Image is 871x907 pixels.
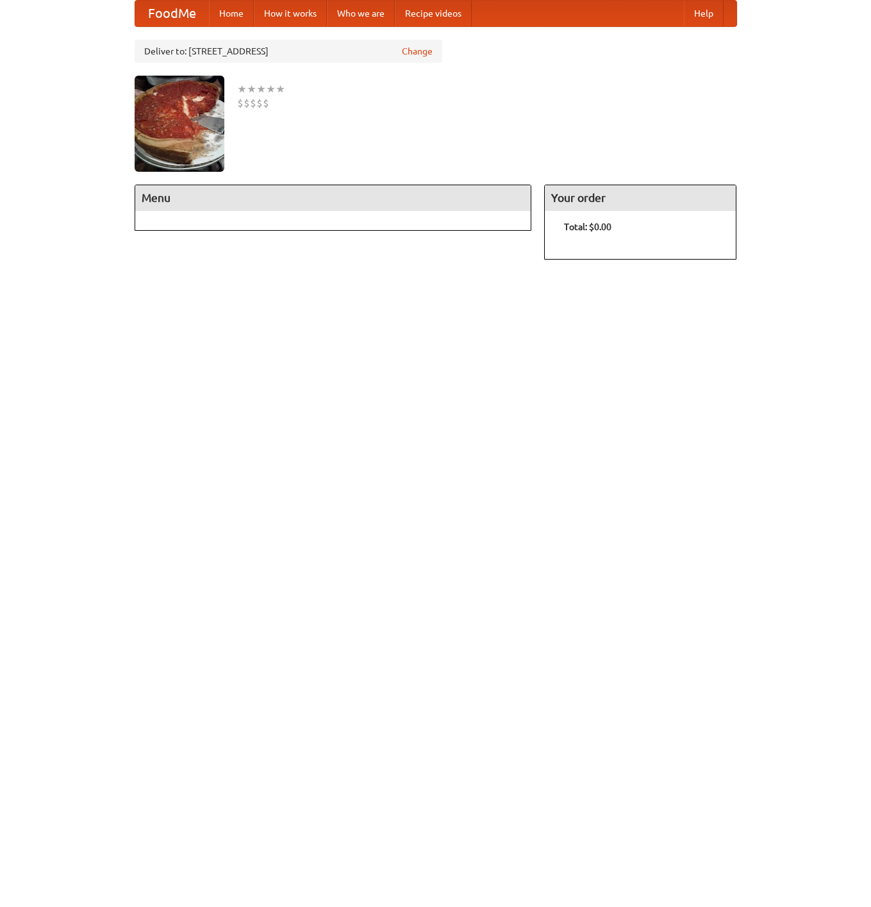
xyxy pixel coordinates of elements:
div: Deliver to: [STREET_ADDRESS] [135,40,442,63]
li: ★ [256,82,266,96]
li: ★ [266,82,276,96]
li: ★ [247,82,256,96]
li: $ [244,96,250,110]
li: $ [237,96,244,110]
h4: Menu [135,185,531,211]
li: ★ [276,82,285,96]
a: Change [402,45,433,58]
a: Recipe videos [395,1,472,26]
b: Total: $0.00 [564,222,611,232]
a: Help [684,1,724,26]
a: How it works [254,1,327,26]
img: angular.jpg [135,76,224,172]
li: $ [263,96,269,110]
li: ★ [237,82,247,96]
a: Home [209,1,254,26]
h4: Your order [545,185,736,211]
a: Who we are [327,1,395,26]
a: FoodMe [135,1,209,26]
li: $ [250,96,256,110]
li: $ [256,96,263,110]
